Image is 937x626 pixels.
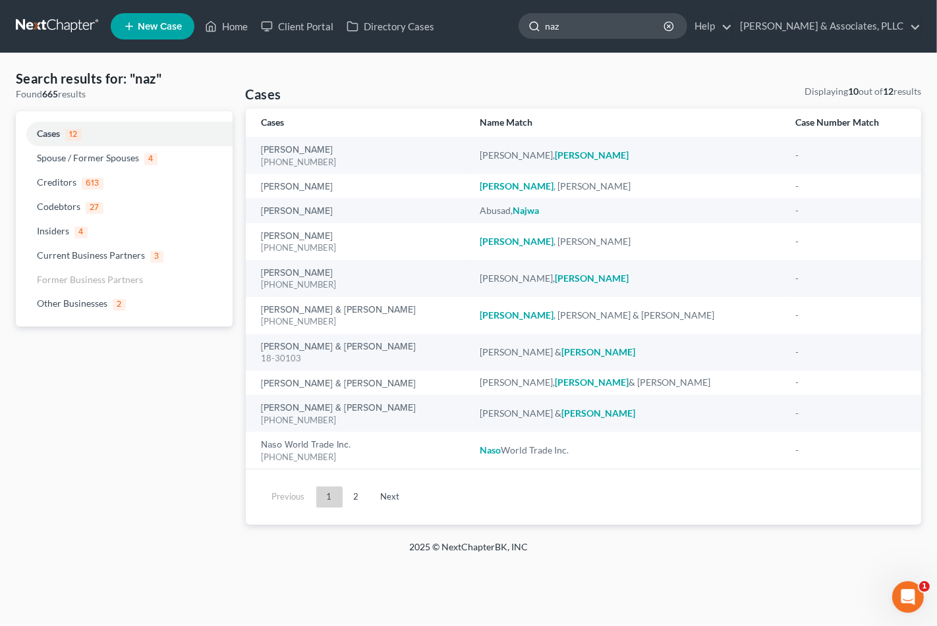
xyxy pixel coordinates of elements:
span: 3 [150,251,163,263]
div: , [PERSON_NAME] [480,180,774,193]
a: Cases12 [16,122,233,146]
strong: 12 [883,86,894,97]
a: Client Portal [254,14,340,38]
div: Found results [16,88,233,101]
div: Displaying out of results [805,85,921,98]
th: Cases [246,109,470,137]
div: - [796,235,905,248]
iframe: Intercom live chat [892,581,924,613]
div: [PHONE_NUMBER] [262,315,459,328]
div: - [796,444,905,457]
span: 4 [74,226,88,238]
em: [PERSON_NAME] [555,377,629,388]
div: [PERSON_NAME], [480,272,774,285]
a: Help [688,14,732,38]
span: 27 [86,202,103,214]
div: World Trade Inc. [480,444,774,457]
div: [PHONE_NUMBER] [262,242,459,254]
a: [PERSON_NAME] [262,145,333,155]
div: [PHONE_NUMBER] [262,156,459,169]
a: [PERSON_NAME] [262,232,333,241]
th: Name Match [469,109,785,137]
div: 18-30103 [262,352,459,365]
a: [PERSON_NAME] & [PERSON_NAME] [262,305,416,315]
span: 1 [919,581,930,592]
th: Case Number Match [785,109,921,137]
div: - [796,180,905,193]
div: [PERSON_NAME] & [480,346,774,359]
div: , [PERSON_NAME] & [PERSON_NAME] [480,309,774,322]
span: Current Business Partners [37,249,145,261]
div: - [796,346,905,359]
strong: 10 [848,86,859,97]
span: Cases [37,128,60,139]
a: [PERSON_NAME] & [PERSON_NAME] [262,379,416,388]
div: [PERSON_NAME], & [PERSON_NAME] [480,376,774,389]
a: Former Business Partners [16,268,233,292]
div: Abusad, [480,204,774,217]
span: 613 [82,178,103,190]
input: Search by name... [545,14,666,38]
a: Home [198,14,254,38]
em: [PERSON_NAME] [555,149,629,161]
div: - [796,272,905,285]
span: Former Business Partners [37,274,143,285]
a: 2 [343,486,370,508]
a: Naso World Trade Inc. [262,440,351,450]
div: 2025 © NextChapterBK, INC [93,540,844,564]
em: [PERSON_NAME] [555,273,629,284]
span: Insiders [37,225,69,236]
div: - [796,376,905,389]
a: [PERSON_NAME] & [PERSON_NAME] [262,342,416,352]
span: New Case [138,22,182,32]
a: [PERSON_NAME] & [PERSON_NAME] [262,404,416,413]
span: Other Businesses [37,298,107,309]
em: [PERSON_NAME] [480,180,554,192]
em: Naso [480,444,501,456]
span: 12 [65,129,82,141]
a: Codebtors27 [16,195,233,219]
h4: Cases [246,85,281,103]
strong: 665 [42,88,58,99]
div: - [796,204,905,217]
a: Other Businesses2 [16,292,233,316]
div: - [796,407,905,420]
em: [PERSON_NAME] [480,309,554,321]
a: Insiders4 [16,219,233,244]
a: Spouse / Former Spouses4 [16,146,233,170]
div: , [PERSON_NAME] [480,235,774,248]
span: Codebtors [37,201,80,212]
a: Directory Cases [340,14,441,38]
span: 2 [113,299,126,311]
div: - [796,309,905,322]
span: 4 [144,153,157,165]
em: [PERSON_NAME] [561,346,635,357]
a: 1 [316,486,343,508]
a: [PERSON_NAME] [262,207,333,216]
em: [PERSON_NAME] [561,407,635,419]
a: [PERSON_NAME] & Associates, PLLC [733,14,921,38]
div: [PHONE_NUMBER] [262,278,459,291]
a: [PERSON_NAME] [262,182,333,192]
h4: Search results for: "naz" [16,69,233,88]
div: [PERSON_NAME] & [480,407,774,420]
div: [PERSON_NAME], [480,149,774,162]
em: [PERSON_NAME] [480,236,554,247]
span: Spouse / Former Spouses [37,152,139,163]
em: Najwa [513,205,539,216]
a: [PERSON_NAME] [262,269,333,278]
span: Creditors [37,176,76,188]
a: Current Business Partners3 [16,244,233,268]
div: - [796,149,905,162]
div: [PHONE_NUMBER] [262,414,459,427]
a: Creditors613 [16,170,233,195]
a: Next [370,486,411,508]
div: [PHONE_NUMBER] [262,451,459,463]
